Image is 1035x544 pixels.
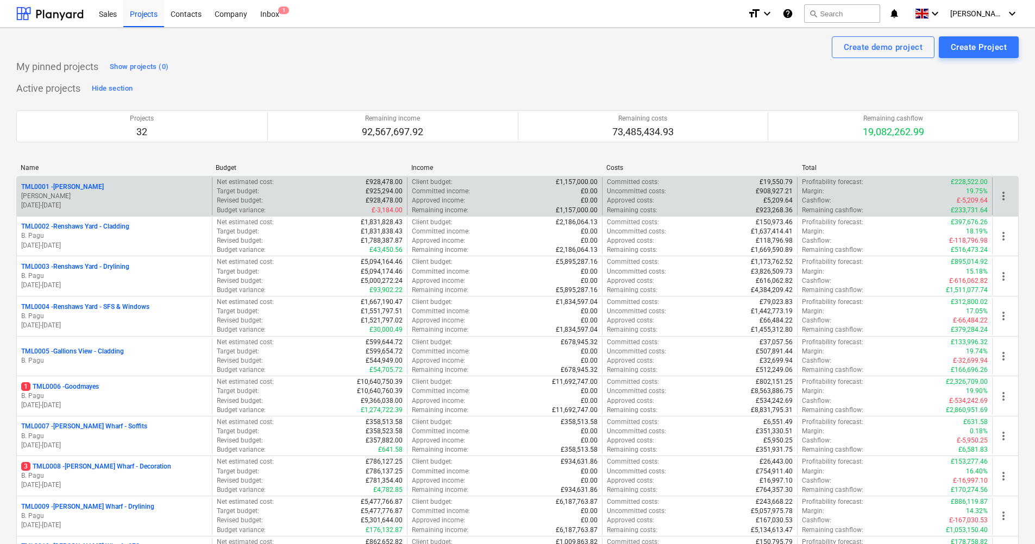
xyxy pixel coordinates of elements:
button: Show projects (0) [107,58,171,75]
p: Revised budget : [217,436,263,445]
p: £358,523.58 [366,427,403,436]
p: £150,973.46 [756,218,793,227]
p: Target budget : [217,307,259,316]
p: Client budget : [412,377,453,387]
div: 1TML0006 -GoodmayesB. Pagu[DATE]-[DATE] [21,382,208,410]
p: TML0007 - [PERSON_NAME] Wharf - Soffits [21,422,147,431]
p: £5,895,287.16 [556,257,598,267]
p: £32,699.94 [760,356,793,365]
p: £5,209.64 [763,196,793,205]
p: Margin : [802,387,824,396]
p: Profitability forecast : [802,178,863,187]
p: [DATE] - [DATE] [21,241,208,250]
p: [DATE] - [DATE] [21,480,208,490]
p: £1,831,838.43 [361,227,403,236]
p: Committed costs : [607,178,659,187]
div: TML0004 -Renshaws Yard - SFS & WindowsB. Pagu[DATE]-[DATE] [21,302,208,330]
button: Create demo project [832,36,934,58]
p: £5,000,272.24 [361,276,403,286]
p: Profitability forecast : [802,298,863,307]
p: Profitability forecast : [802,377,863,387]
p: TML0001 - [PERSON_NAME] [21,182,104,192]
div: TML0007 -[PERSON_NAME] Wharf - SoffitsB. Pagu[DATE]-[DATE] [21,422,208,450]
p: £512,249.06 [756,365,793,375]
p: Approved costs : [607,436,654,445]
p: £37,057.56 [760,338,793,347]
p: £1,157,000.00 [556,206,598,215]
span: more_vert [997,270,1010,283]
p: Client budget : [412,418,453,427]
p: Cashflow : [802,276,831,286]
p: £678,945.32 [561,338,598,347]
p: Cashflow : [802,436,831,445]
p: Revised budget : [217,196,263,205]
p: £0.00 [581,396,598,406]
p: 92,567,697.92 [362,125,423,138]
p: Remaining cashflow [863,114,924,123]
p: Remaining income : [412,406,468,415]
p: £0.00 [581,316,598,325]
p: Uncommitted costs : [607,187,666,196]
span: more_vert [997,429,1010,442]
p: Net estimated cost : [217,418,274,427]
p: £1,455,312.80 [751,325,793,334]
p: Revised budget : [217,236,263,245]
div: Income [411,164,598,172]
p: Remaining costs : [607,406,657,415]
i: keyboard_arrow_down [929,7,942,20]
p: Client budget : [412,178,453,187]
p: Target budget : [217,387,259,396]
p: £-5,950.25 [957,436,988,445]
p: Net estimated cost : [217,178,274,187]
p: 0.18% [970,427,988,436]
p: Remaining cashflow : [802,245,863,255]
p: [PERSON_NAME] [21,192,208,201]
p: £-118,796.98 [949,236,988,245]
p: £8,563,886.75 [751,387,793,396]
div: Costs [606,164,793,172]
p: Revised budget : [217,276,263,286]
p: Committed costs : [607,218,659,227]
div: TML0002 -Renshaws Yard - CladdingB. Pagu[DATE]-[DATE] [21,222,208,250]
p: Remaining costs : [607,325,657,334]
p: Profitability forecast : [802,218,863,227]
p: £-534,242.69 [949,396,988,406]
p: B. Pagu [21,356,208,365]
p: B. Pagu [21,271,208,281]
p: £1,637,414.41 [751,227,793,236]
p: Cashflow : [802,356,831,365]
p: £4,384,209.42 [751,286,793,295]
p: Client budget : [412,218,453,227]
p: TML0005 - Gallions View - Cladding [21,347,124,356]
p: Approved income : [412,396,465,406]
p: £19,550.79 [760,178,793,187]
p: £0.00 [581,356,598,365]
p: Approved costs : [607,196,654,205]
p: Uncommitted costs : [607,267,666,276]
p: Approved costs : [607,276,654,286]
p: Revised budget : [217,316,263,325]
p: TML0004 - Renshaws Yard - SFS & Windows [21,302,149,312]
p: £8,831,795.31 [751,406,793,415]
p: £5,950.25 [763,436,793,445]
p: £1,834,597.04 [556,325,598,334]
p: £0.00 [581,187,598,196]
div: TML0001 -[PERSON_NAME][PERSON_NAME][DATE]-[DATE] [21,182,208,210]
div: TML0005 -Gallions View - CladdingB. Pagu [21,347,208,365]
p: Uncommitted costs : [607,387,666,396]
div: Create demo project [844,40,923,54]
p: Net estimated cost : [217,377,274,387]
p: £-616,062.82 [949,276,988,286]
p: Margin : [802,307,824,316]
p: Remaining income : [412,206,468,215]
p: Uncommitted costs : [607,227,666,236]
p: £0.00 [581,307,598,316]
p: Target budget : [217,267,259,276]
p: £534,242.69 [756,396,793,406]
p: £0.00 [581,227,598,236]
p: Approved costs : [607,236,654,245]
p: £1,788,387.87 [361,236,403,245]
p: £233,731.64 [951,206,988,215]
p: Remaining income : [412,245,468,255]
p: TML0002 - Renshaws Yard - Cladding [21,222,129,231]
